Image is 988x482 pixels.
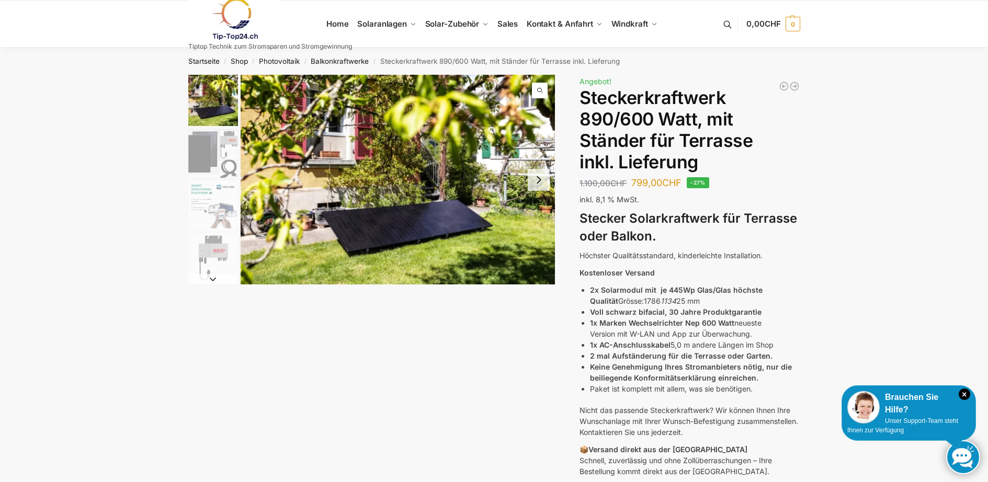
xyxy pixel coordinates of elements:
[590,383,800,394] li: Paket ist komplett mit allem, was sie benötigen.
[669,307,762,316] strong: 30 Jahre Produktgarantie
[580,268,655,277] strong: Kostenloser Versand
[786,17,800,31] span: 0
[188,43,352,50] p: Tiptop Technik zum Stromsparen und Stromgewinnung
[610,178,627,188] span: CHF
[580,87,800,173] h1: Steckerkraftwerk 890/600 Watt, mit Ständer für Terrasse inkl. Lieferung
[425,19,480,29] span: Solar-Zubehör
[590,317,800,339] li: neueste Version mit W-LAN und App zur Überwachung.
[789,81,800,91] a: Balkonkraftwerk 1780 Watt mit 4 KWh Zendure Batteriespeicher Notstrom fähig
[590,351,773,360] strong: 2 mal Aufständerung für die Terrasse oder Garten.
[220,58,231,66] span: /
[580,211,797,244] strong: Stecker Solarkraftwerk für Terrasse oder Balkon.
[186,284,238,336] li: 5 / 11
[847,391,880,423] img: Customer service
[611,19,648,29] span: Windkraft
[746,19,780,29] span: 0,00
[188,274,238,284] button: Next slide
[421,1,493,48] a: Solar-Zubehör
[580,444,800,477] p: 📦 Schnell, zuverlässig und ohne Zollüberraschungen – Ihre Bestellung kommt direkt aus der [GEOGRA...
[248,58,259,66] span: /
[588,445,747,454] strong: Versand direkt aus der [GEOGRAPHIC_DATA]
[590,285,763,305] strong: 2x Solarmodul mit je 445Wp Glas/Glas höchste Qualität
[188,129,238,178] img: Balkonkraftwerk 860
[662,177,682,188] span: CHF
[580,178,627,188] bdi: 1.100,00
[847,391,970,416] div: Brauchen Sie Hilfe?
[959,388,970,400] i: Schließen
[779,81,789,91] a: Balkonkraftwerk 890/600 Watt bificial Glas/Glas
[300,58,311,66] span: /
[590,318,734,327] strong: 1x Marken Wechselrichter Nep 600 Watt
[590,307,667,316] strong: Voll schwarz bifacial,
[186,75,238,127] li: 1 / 11
[186,127,238,179] li: 2 / 11
[188,233,238,283] img: nep-microwechselrichter-600w
[241,75,555,284] li: 1 / 11
[590,340,671,349] strong: 1x AC-Anschlusskabel
[590,339,800,350] li: 5,0 m andere Längen im Shop
[353,1,421,48] a: Solaranlagen
[590,362,792,382] strong: Keine Genehmigung Ihres Stromanbieters nötig, nur die beiliegende Konformitätserklärung einreichen.
[357,19,407,29] span: Solaranlagen
[527,19,593,29] span: Kontakt & Anfahrt
[241,75,555,284] img: Solaranlagen Terrasse, Garten Balkon
[631,177,682,188] bdi: 799,00
[522,1,607,48] a: Kontakt & Anfahrt
[169,48,819,75] nav: Breadcrumb
[661,296,676,305] em: 1134
[259,57,300,65] a: Photovoltaik
[687,177,709,188] span: -27%
[497,19,518,29] span: Sales
[188,57,220,65] a: Startseite
[580,77,611,86] span: Angebot!
[188,75,238,126] img: Solaranlagen Terrasse, Garten Balkon
[607,1,662,48] a: Windkraft
[311,57,369,65] a: Balkonkraftwerke
[231,57,248,65] a: Shop
[644,296,700,305] span: 1786 25 mm
[186,232,238,284] li: 4 / 11
[580,250,800,261] p: Höchster Qualitätsstandard, kinderleichte Installation.
[186,179,238,232] li: 3 / 11
[528,169,550,191] button: Next slide
[241,75,555,284] a: aldernativ Solaranlagen 5265 web scaled scaled scaledaldernativ Solaranlagen 5265 web scaled scal...
[369,58,380,66] span: /
[580,195,639,204] span: inkl. 8,1 % MwSt.
[590,284,800,306] li: Grösse:
[765,19,781,29] span: CHF
[847,417,958,434] span: Unser Support-Team steht Ihnen zur Verfügung
[188,181,238,231] img: H2c172fe1dfc145729fae6a5890126e09w.jpg_960x960_39c920dd-527c-43d8-9d2f-57e1d41b5fed_1445x
[746,8,800,40] a: 0,00CHF 0
[493,1,522,48] a: Sales
[580,405,800,438] p: Nicht das passende Steckerkraftwerk? Wir können Ihnen Ihre Wunschanlage mit Ihrer Wunsch-Befestig...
